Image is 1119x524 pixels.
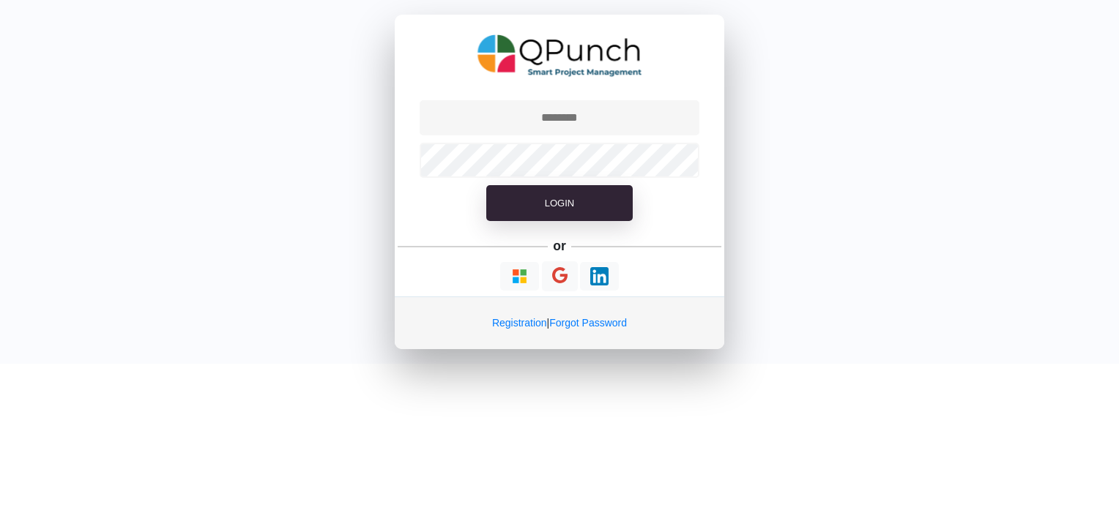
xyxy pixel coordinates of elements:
button: Continue With Google [542,261,578,291]
button: Continue With LinkedIn [580,262,619,291]
img: QPunch [477,29,642,82]
a: Registration [492,317,547,329]
button: Login [486,185,633,222]
a: Forgot Password [549,317,627,329]
h5: or [551,236,569,256]
img: Loading... [510,267,529,285]
div: | [395,296,724,349]
img: Loading... [590,267,609,285]
button: Continue With Microsoft Azure [500,262,539,291]
span: Login [545,198,574,209]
